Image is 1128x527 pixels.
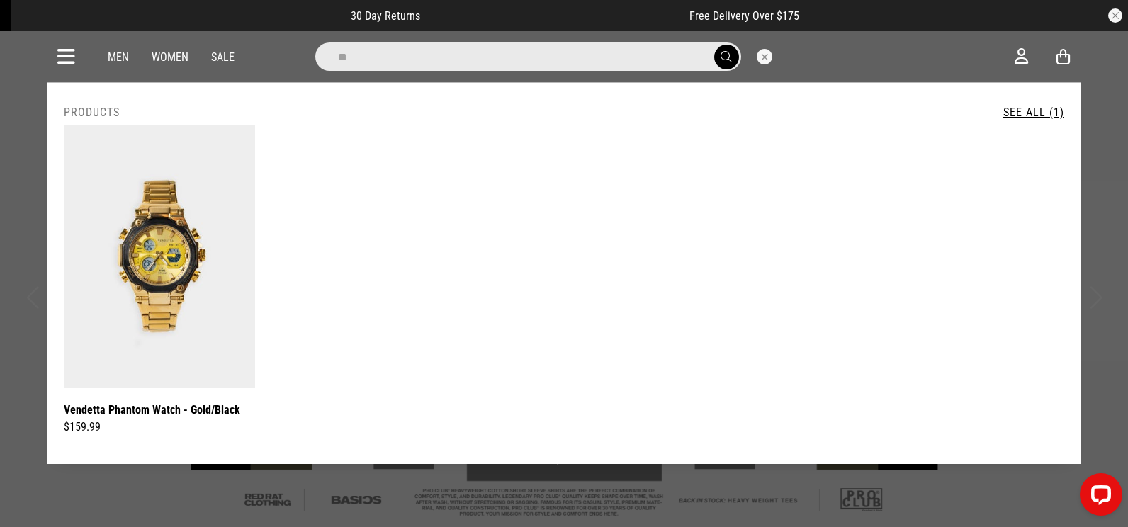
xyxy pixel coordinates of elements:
a: Sale [211,50,235,64]
span: Free Delivery Over $175 [689,9,799,23]
a: Women [152,50,188,64]
iframe: Customer reviews powered by Trustpilot [449,8,661,23]
iframe: LiveChat chat widget [1068,467,1128,527]
button: Close search [757,49,772,64]
a: Vendetta Phantom Watch - Gold/Black [64,401,240,419]
div: $159.99 [64,419,255,436]
span: 30 Day Returns [351,9,420,23]
a: See All (1) [1003,106,1064,119]
a: Men [108,50,129,64]
img: Vendetta Phantom Watch - Gold/black in Multi [64,125,255,388]
h2: Products [64,106,120,119]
